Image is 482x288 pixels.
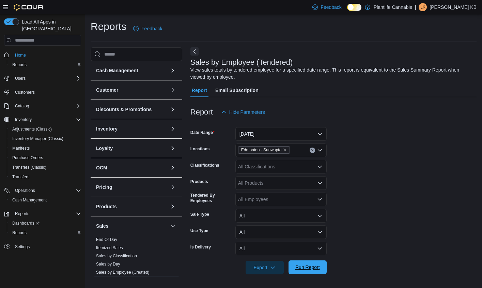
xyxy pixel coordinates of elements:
button: Inventory [1,115,84,124]
h3: Inventory [96,125,118,132]
a: Sales by Day [96,262,120,267]
span: Reports [12,230,27,236]
button: Discounts & Promotions [96,106,167,113]
a: Dashboards [10,219,42,227]
span: Transfers (Classic) [10,163,81,171]
span: Settings [12,242,81,251]
span: Sales by Employee (Created) [96,270,150,275]
button: Run Report [289,260,327,274]
a: Manifests [10,144,32,152]
h3: Cash Management [96,67,138,74]
h3: Customer [96,87,118,93]
span: Settings [15,244,30,249]
a: Home [12,51,29,59]
label: Locations [190,146,210,152]
span: Reports [10,229,81,237]
a: Feedback [130,22,165,35]
a: Feedback [310,0,344,14]
a: Purchase Orders [10,154,46,162]
p: | [415,3,416,11]
a: Customers [12,88,37,96]
img: Cova [14,4,44,11]
button: Pricing [96,184,167,191]
a: Transfers [10,173,32,181]
span: Run Report [295,264,320,271]
button: Cash Management [96,67,167,74]
a: Reports [10,229,29,237]
button: OCM [169,164,177,172]
h3: Pricing [96,184,112,191]
h3: Discounts & Promotions [96,106,152,113]
span: Edmonton - Sunwapta [241,147,282,153]
button: Users [1,74,84,83]
span: Transfers [12,174,29,180]
button: Open list of options [317,197,323,202]
span: Home [12,50,81,59]
span: Reports [12,62,27,67]
a: Itemized Sales [96,245,123,250]
button: Cash Management [169,66,177,75]
button: [DATE] [235,127,327,141]
label: Classifications [190,163,219,168]
button: OCM [96,164,167,171]
button: Transfers [7,172,84,182]
button: Catalog [1,101,84,111]
label: Products [190,179,208,184]
span: Inventory [15,117,32,122]
label: Is Delivery [190,244,211,250]
span: Feedback [141,25,162,32]
button: Inventory [12,116,34,124]
button: Home [1,50,84,60]
span: Hide Parameters [229,109,265,116]
span: Edmonton - Sunwapta [238,146,290,154]
button: Open list of options [317,148,323,153]
span: Email Subscription [215,84,259,97]
button: Open list of options [317,164,323,169]
button: Next [190,47,199,56]
button: Transfers (Classic) [7,163,84,172]
span: Customers [12,88,81,96]
button: Cash Management [7,195,84,205]
button: Customers [1,87,84,97]
button: Clear input [310,148,315,153]
button: Catalog [12,102,32,110]
span: Transfers [10,173,81,181]
span: Purchase Orders [10,154,81,162]
span: Cash Management [12,197,47,203]
button: Inventory [96,125,167,132]
button: Sales [96,223,167,229]
a: End Of Day [96,237,117,242]
p: [PERSON_NAME] KB [430,3,477,11]
button: Users [12,74,28,82]
span: Dashboards [10,219,81,227]
span: Inventory [12,116,81,124]
button: Customer [96,87,167,93]
span: Transfers (Classic) [12,165,46,170]
button: Manifests [7,143,84,153]
span: Inventory Manager (Classic) [12,136,63,141]
a: Dashboards [7,218,84,228]
span: Report [192,84,207,97]
button: Open list of options [317,180,323,186]
span: Adjustments (Classic) [10,125,81,133]
p: Plantlife Cannabis [374,3,412,11]
h3: Sales [96,223,109,229]
label: Date Range [190,130,215,135]
button: Settings [1,242,84,252]
button: All [235,209,327,223]
span: Feedback [321,4,341,11]
a: Inventory Manager (Classic) [10,135,66,143]
div: View sales totals by tendered employee for a specified date range. This report is equivalent to t... [190,66,473,81]
a: Transfers (Classic) [10,163,49,171]
button: All [235,225,327,239]
label: Sale Type [190,212,209,217]
span: Load All Apps in [GEOGRAPHIC_DATA] [19,18,81,32]
button: Operations [12,186,38,195]
button: Loyalty [169,144,177,152]
span: Reports [15,211,29,216]
button: Products [96,203,167,210]
button: All [235,242,327,255]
